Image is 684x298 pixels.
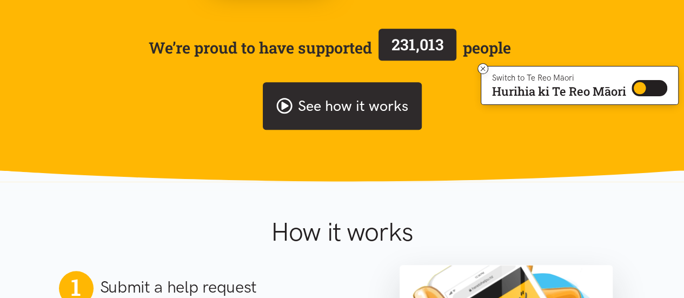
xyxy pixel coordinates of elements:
h1: How it works [165,216,519,248]
p: Hurihia ki Te Reo Māori [492,87,626,96]
a: See how it works [263,82,422,130]
a: 231,013 [372,27,463,69]
span: We’re proud to have supported people [149,27,511,69]
p: Switch to Te Reo Māori [492,75,626,81]
span: 231,013 [391,34,444,55]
